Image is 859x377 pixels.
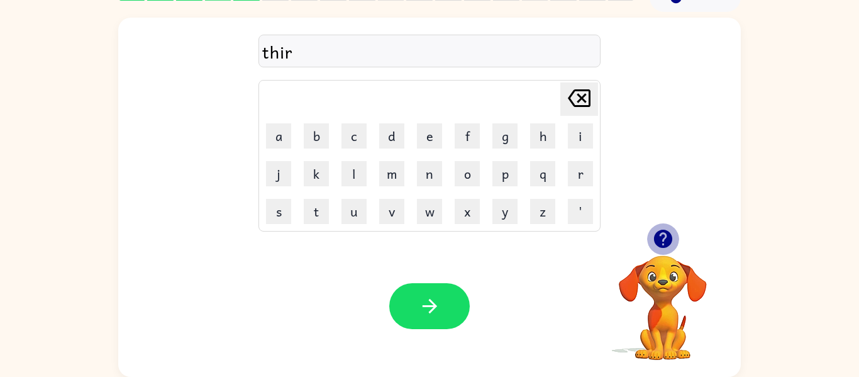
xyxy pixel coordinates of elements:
[568,123,593,149] button: i
[266,161,291,186] button: j
[341,123,367,149] button: c
[266,123,291,149] button: a
[492,123,518,149] button: g
[492,199,518,224] button: y
[568,199,593,224] button: '
[530,123,555,149] button: h
[455,199,480,224] button: x
[379,199,404,224] button: v
[341,199,367,224] button: u
[341,161,367,186] button: l
[266,199,291,224] button: s
[455,161,480,186] button: o
[600,236,726,362] video: Your browser must support playing .mp4 files to use Literably. Please try using another browser.
[530,161,555,186] button: q
[417,199,442,224] button: w
[455,123,480,149] button: f
[568,161,593,186] button: r
[304,123,329,149] button: b
[492,161,518,186] button: p
[417,161,442,186] button: n
[379,123,404,149] button: d
[262,38,597,65] div: thir
[530,199,555,224] button: z
[304,199,329,224] button: t
[304,161,329,186] button: k
[379,161,404,186] button: m
[417,123,442,149] button: e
